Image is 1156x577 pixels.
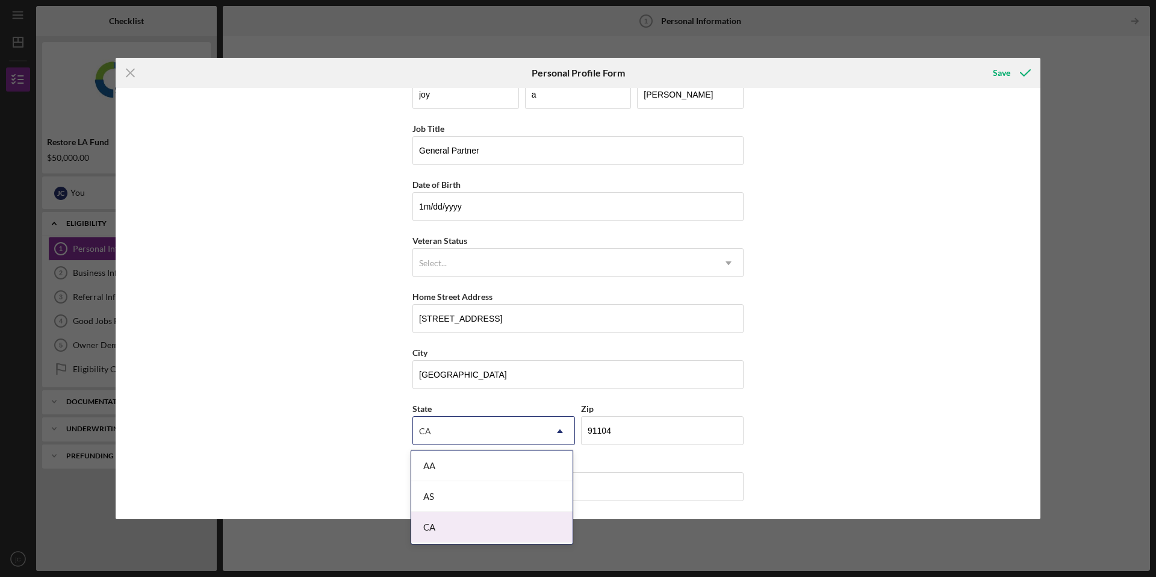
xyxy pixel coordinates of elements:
label: City [412,348,427,358]
div: Save [993,61,1010,85]
div: AS [411,481,573,512]
div: NC [411,543,573,573]
h6: Personal Profile Form [532,67,625,78]
div: AA [411,451,573,481]
div: Select... [419,258,447,268]
button: Save [981,61,1040,85]
label: Job Title [412,123,444,134]
label: Date of Birth [412,179,461,190]
label: Home Street Address [412,292,493,302]
label: Zip [581,404,594,414]
div: CA [411,512,573,543]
